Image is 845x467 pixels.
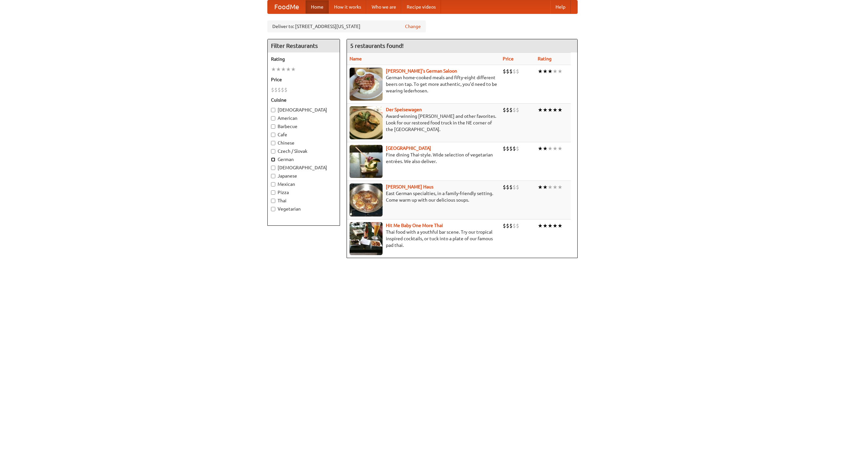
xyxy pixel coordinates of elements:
li: ★ [538,145,543,152]
h5: Rating [271,56,336,62]
img: babythai.jpg [350,222,383,255]
label: Cafe [271,131,336,138]
img: satay.jpg [350,145,383,178]
li: $ [503,106,506,114]
li: ★ [558,106,562,114]
p: Thai food with a youthful bar scene. Try our tropical inspired cocktails, or tuck into a plate of... [350,229,497,249]
li: $ [509,106,513,114]
li: ★ [548,68,553,75]
li: ★ [281,66,286,73]
input: German [271,157,275,162]
h5: Cuisine [271,97,336,103]
li: $ [506,222,509,229]
input: Vegetarian [271,207,275,211]
a: Change [405,23,421,30]
li: ★ [558,183,562,191]
li: ★ [543,106,548,114]
p: German home-cooked meals and fifty-eight different beers on tap. To get more authentic, you'd nee... [350,74,497,94]
input: Chinese [271,141,275,145]
li: $ [513,145,516,152]
img: esthers.jpg [350,68,383,101]
li: ★ [543,145,548,152]
label: Barbecue [271,123,336,130]
input: Cafe [271,133,275,137]
li: $ [506,106,509,114]
li: $ [513,222,516,229]
li: $ [278,86,281,93]
li: $ [503,145,506,152]
li: $ [513,183,516,191]
a: Name [350,56,362,61]
input: Czech / Slovak [271,149,275,153]
li: ★ [548,106,553,114]
label: Pizza [271,189,336,196]
li: ★ [558,222,562,229]
a: Hit Me Baby One More Thai [386,223,443,228]
a: [PERSON_NAME]'s German Saloon [386,68,457,74]
li: $ [516,68,519,75]
label: German [271,156,336,163]
li: ★ [553,68,558,75]
input: American [271,116,275,120]
a: How it works [329,0,366,14]
h5: Price [271,76,336,83]
li: $ [503,68,506,75]
li: ★ [558,145,562,152]
li: $ [506,68,509,75]
li: ★ [538,106,543,114]
li: $ [506,145,509,152]
li: ★ [291,66,296,73]
label: American [271,115,336,121]
p: Award-winning [PERSON_NAME] and other favorites. Look for our restored food truck in the NE corne... [350,113,497,133]
h4: Filter Restaurants [268,39,340,52]
li: ★ [548,145,553,152]
input: [DEMOGRAPHIC_DATA] [271,108,275,112]
li: $ [274,86,278,93]
li: ★ [548,183,553,191]
a: FoodMe [268,0,306,14]
li: $ [516,106,519,114]
li: ★ [271,66,276,73]
li: ★ [558,68,562,75]
label: Mexican [271,181,336,187]
a: Recipe videos [401,0,441,14]
a: Help [550,0,571,14]
li: ★ [553,145,558,152]
div: Deliver to: [STREET_ADDRESS][US_STATE] [267,20,426,32]
li: $ [509,145,513,152]
a: [GEOGRAPHIC_DATA] [386,146,431,151]
li: $ [284,86,287,93]
input: Thai [271,199,275,203]
li: $ [506,183,509,191]
input: Japanese [271,174,275,178]
li: ★ [276,66,281,73]
li: $ [516,145,519,152]
li: ★ [538,183,543,191]
input: Pizza [271,190,275,195]
label: Vegetarian [271,206,336,212]
input: Barbecue [271,124,275,129]
a: Who we are [366,0,401,14]
li: $ [503,183,506,191]
li: ★ [543,68,548,75]
li: $ [516,183,519,191]
a: Rating [538,56,552,61]
li: ★ [543,183,548,191]
li: ★ [286,66,291,73]
label: Japanese [271,173,336,179]
input: Mexican [271,182,275,186]
li: ★ [553,106,558,114]
p: East German specialties, in a family-friendly setting. Come warm up with our delicious soups. [350,190,497,203]
label: Thai [271,197,336,204]
img: speisewagen.jpg [350,106,383,139]
a: Der Speisewagen [386,107,422,112]
li: ★ [538,222,543,229]
li: ★ [553,183,558,191]
a: [PERSON_NAME] Haus [386,184,433,189]
a: Price [503,56,514,61]
label: [DEMOGRAPHIC_DATA] [271,164,336,171]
